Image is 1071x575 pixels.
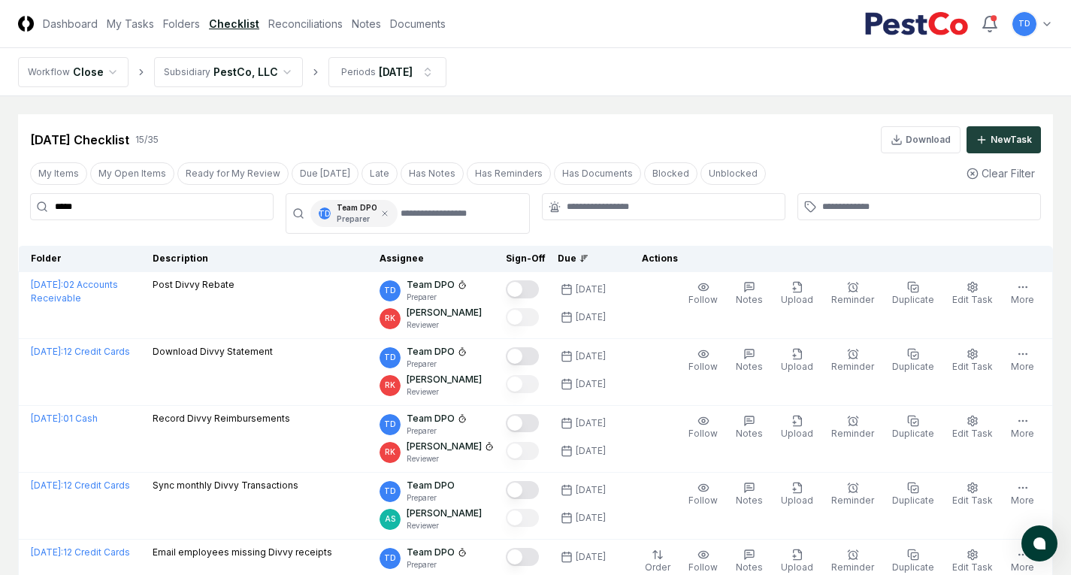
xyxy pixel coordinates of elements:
p: Reviewer [407,453,494,465]
button: Has Notes [401,162,464,185]
nav: breadcrumb [18,57,446,87]
button: Mark complete [506,347,539,365]
button: Notes [733,345,766,377]
button: Follow [685,278,721,310]
div: [DATE] [576,550,606,564]
button: Mark complete [506,280,539,298]
span: Notes [736,428,763,439]
span: Duplicate [892,495,934,506]
div: New Task [991,133,1032,147]
a: Dashboard [43,16,98,32]
span: RK [385,380,395,391]
span: TD [384,486,396,497]
button: Duplicate [889,412,937,443]
a: Checklist [209,16,259,32]
button: Notes [733,278,766,310]
button: Late [362,162,398,185]
span: Upload [781,561,813,573]
span: Reminder [831,428,874,439]
span: Follow [688,361,718,372]
button: Upload [778,412,816,443]
span: Edit Task [952,294,993,305]
button: More [1008,345,1037,377]
span: Edit Task [952,361,993,372]
div: 15 / 35 [135,133,159,147]
span: Upload [781,428,813,439]
div: Actions [630,252,1041,265]
span: Duplicate [892,361,934,372]
button: Upload [778,278,816,310]
a: My Tasks [107,16,154,32]
span: Duplicate [892,561,934,573]
a: Reconciliations [268,16,343,32]
button: Follow [685,345,721,377]
span: [DATE] : [31,346,63,357]
p: Preparer [407,559,467,570]
span: Upload [781,294,813,305]
span: Order [645,561,670,573]
span: Follow [688,294,718,305]
p: [PERSON_NAME] [407,440,482,453]
a: [DATE]:12 Credit Cards [31,480,130,491]
button: Notes [733,412,766,443]
button: Duplicate [889,345,937,377]
span: [DATE] : [31,546,63,558]
button: Mark complete [506,481,539,499]
p: Team DPO [407,412,455,425]
p: Team DPO [407,278,455,292]
button: Follow [685,412,721,443]
a: Notes [352,16,381,32]
a: Folders [163,16,200,32]
span: Duplicate [892,294,934,305]
button: Ready for My Review [177,162,289,185]
button: Mark complete [506,375,539,393]
span: Notes [736,495,763,506]
button: Reminder [828,479,877,510]
p: Reviewer [407,386,482,398]
span: Follow [688,495,718,506]
img: PestCo logo [864,12,969,36]
div: [DATE] [576,444,606,458]
th: Description [147,246,374,272]
span: Notes [736,361,763,372]
span: RK [385,313,395,324]
span: Edit Task [952,428,993,439]
p: Team DPO [407,479,455,492]
p: Reviewer [407,520,482,531]
button: Reminder [828,412,877,443]
button: Mark complete [506,308,539,326]
div: Periods [341,65,376,79]
span: Notes [736,294,763,305]
p: Preparer [407,359,467,370]
div: Team DPO [337,202,377,225]
div: [DATE] [576,511,606,525]
p: Reviewer [407,319,482,331]
span: Reminder [831,361,874,372]
span: AS [385,513,395,525]
span: TD [384,352,396,363]
button: Upload [778,345,816,377]
th: Assignee [374,246,500,272]
p: [PERSON_NAME] [407,306,482,319]
button: More [1008,412,1037,443]
p: Preparer [407,492,455,504]
button: Download [881,126,961,153]
div: [DATE] [379,64,413,80]
button: Clear Filter [961,159,1041,187]
div: [DATE] [576,350,606,363]
div: [DATE] [576,283,606,296]
button: Blocked [644,162,697,185]
button: TD [1011,11,1038,38]
button: Edit Task [949,278,996,310]
button: Mark complete [506,548,539,566]
button: Mark complete [506,414,539,432]
button: More [1008,278,1037,310]
span: Upload [781,361,813,372]
span: Reminder [831,495,874,506]
button: Unblocked [700,162,766,185]
span: Follow [688,561,718,573]
span: Notes [736,561,763,573]
button: Has Reminders [467,162,551,185]
button: Mark complete [506,442,539,460]
div: [DATE] [576,377,606,391]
